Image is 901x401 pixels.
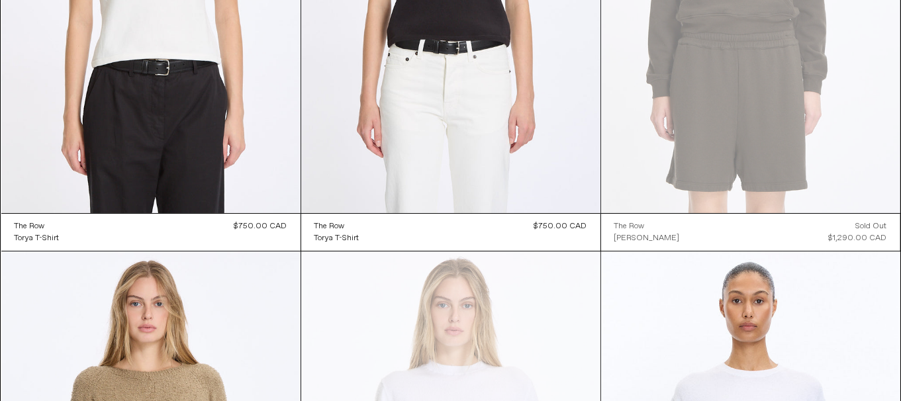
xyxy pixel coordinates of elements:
[614,221,645,232] div: The Row
[829,232,887,244] div: $1,290.00 CAD
[856,220,887,232] div: Sold out
[234,220,287,232] div: $750.00 CAD
[314,220,359,232] a: The Row
[15,221,45,232] div: The Row
[314,221,345,232] div: The Row
[15,233,60,244] div: Torya T-Shirt
[534,220,587,232] div: $750.00 CAD
[15,220,60,232] a: The Row
[614,232,680,244] a: [PERSON_NAME]
[614,233,680,244] div: [PERSON_NAME]
[314,232,359,244] a: Torya T-Shirt
[15,232,60,244] a: Torya T-Shirt
[314,233,359,244] div: Torya T-Shirt
[614,220,680,232] a: The Row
